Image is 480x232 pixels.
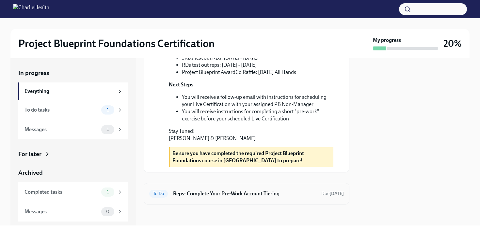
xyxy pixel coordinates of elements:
a: To do tasks1 [18,100,128,120]
span: 1 [103,107,113,112]
div: Everything [24,88,114,95]
span: 1 [103,189,113,194]
a: Everything [18,82,128,100]
span: 0 [102,209,113,214]
a: Completed tasks1 [18,182,128,202]
div: Messages [24,208,99,215]
li: RDs test out reps: [DATE] - [DATE] [182,62,333,69]
h6: Reps: Complete Your Pre-Work Account Tiering [173,190,316,197]
strong: My progress [373,37,401,44]
strong: [DATE] [329,191,344,196]
span: 1 [103,127,113,132]
span: To Do [149,191,168,196]
a: Messages1 [18,120,128,139]
h2: Project Blueprint Foundations Certification [18,37,215,50]
div: For later [18,150,41,158]
img: CharlieHealth [13,4,49,14]
strong: Next Steps [169,81,193,88]
a: Messages0 [18,202,128,222]
li: You will receive a follow-up email with instructions for scheduling your Live Certification with ... [182,94,333,108]
h3: 20% [443,38,462,49]
a: For later [18,150,128,158]
strong: Be sure you have completed the required Project Blueprint Foundations course in [GEOGRAPHIC_DATA]... [172,150,304,164]
li: Project Blueprint AwardCo Raffle: [DATE] All Hands [182,69,333,76]
div: Completed tasks [24,188,99,196]
li: You will receive instructions for completing a short "pre-work" exercise before your scheduled Li... [182,108,333,122]
a: To DoReps: Complete Your Pre-Work Account TieringDue[DATE] [149,188,344,199]
a: In progress [18,69,128,77]
p: Stay Tuned! [PERSON_NAME] & [PERSON_NAME] [169,128,333,142]
div: Messages [24,126,99,133]
span: Due [321,191,344,196]
span: September 8th, 2025 11:00 [321,190,344,197]
div: To do tasks [24,106,99,114]
a: Archived [18,169,128,177]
